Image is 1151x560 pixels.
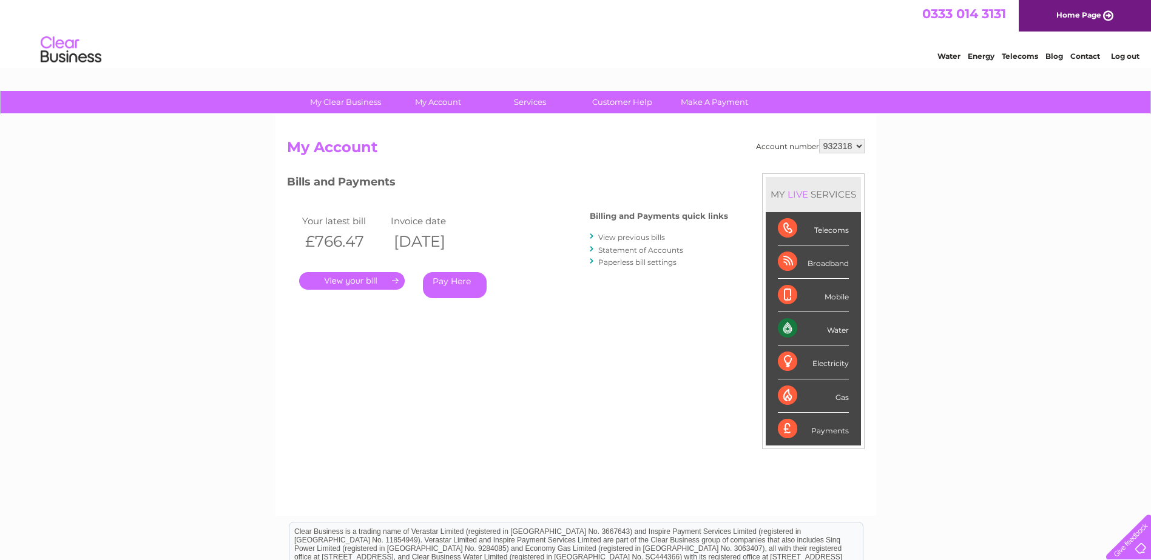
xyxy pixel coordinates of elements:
[598,245,683,255] a: Statement of Accounts
[423,272,487,298] a: Pay Here
[778,345,849,379] div: Electricity
[1045,52,1063,61] a: Blog
[778,212,849,245] div: Telecoms
[287,173,728,195] h3: Bills and Payments
[598,258,677,267] a: Paperless bill settings
[295,91,396,113] a: My Clear Business
[289,7,863,59] div: Clear Business is a trading name of Verastar Limited (registered in [GEOGRAPHIC_DATA] No. 3667643...
[778,245,849,279] div: Broadband
[778,413,849,445] div: Payments
[299,272,405,290] a: .
[590,212,728,221] h4: Billing and Payments quick links
[937,52,960,61] a: Water
[778,379,849,413] div: Gas
[766,177,861,212] div: MY SERVICES
[968,52,994,61] a: Energy
[388,91,488,113] a: My Account
[40,32,102,68] img: logo.png
[778,279,849,312] div: Mobile
[1002,52,1038,61] a: Telecoms
[1070,52,1100,61] a: Contact
[480,91,580,113] a: Services
[287,139,865,162] h2: My Account
[572,91,672,113] a: Customer Help
[1111,52,1139,61] a: Log out
[598,233,665,242] a: View previous bills
[778,312,849,345] div: Water
[756,139,865,153] div: Account number
[299,229,388,254] th: £766.47
[922,6,1006,21] a: 0333 014 3131
[664,91,765,113] a: Make A Payment
[785,188,811,200] div: LIVE
[299,213,388,229] td: Your latest bill
[388,229,476,254] th: [DATE]
[388,213,476,229] td: Invoice date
